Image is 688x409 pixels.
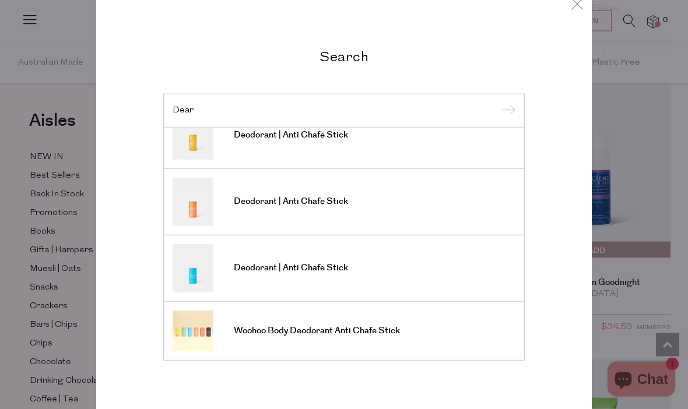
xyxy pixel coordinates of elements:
[173,111,515,160] a: Deodorant | Anti Chafe Stick
[173,178,515,226] a: Deodorant | Anti Chafe Stick
[173,244,515,292] a: Deodorant | Anti Chafe Stick
[234,130,348,142] span: Deodorant | Anti Chafe Stick
[173,111,213,160] img: Deodorant | Anti Chafe Stick
[234,326,400,337] span: Woohoo Body Deodorant Anti Chafe Stick
[163,48,525,65] h2: Search
[234,263,348,274] span: Deodorant | Anti Chafe Stick
[173,311,213,351] img: Woohoo Body Deodorant Anti Chafe Stick
[173,244,213,292] img: Deodorant | Anti Chafe Stick
[173,178,213,226] img: Deodorant | Anti Chafe Stick
[173,107,515,115] input: Search
[173,311,515,351] a: Woohoo Body Deodorant Anti Chafe Stick
[234,196,348,208] span: Deodorant | Anti Chafe Stick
